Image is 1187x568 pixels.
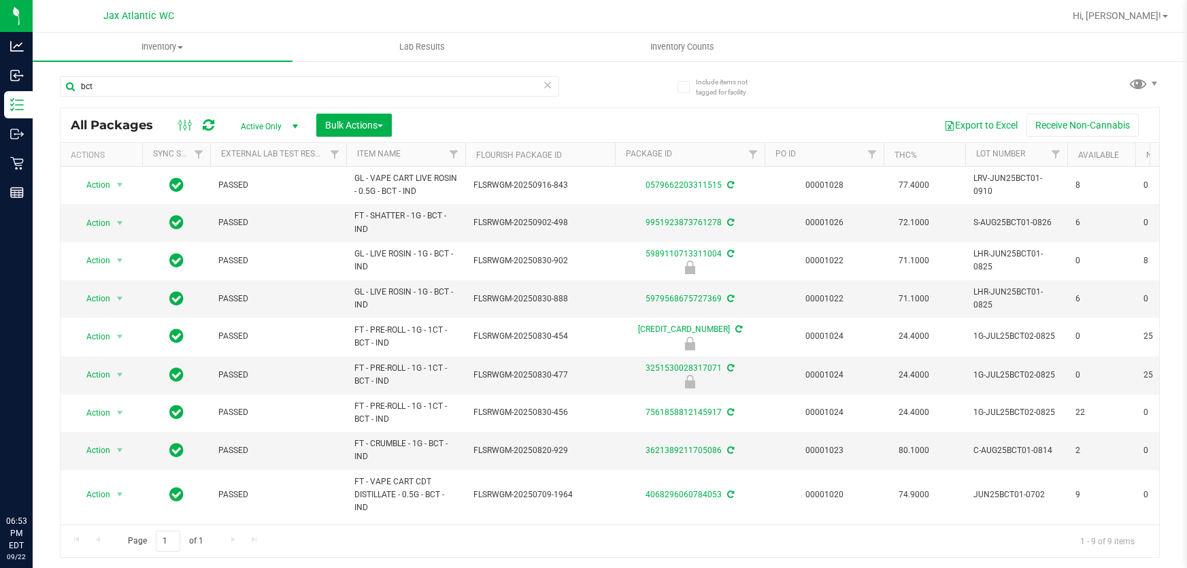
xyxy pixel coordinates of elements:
[1075,216,1127,229] span: 6
[973,286,1059,312] span: LHR-JUN25BCT01-0825
[613,261,767,274] div: Newly Received
[6,515,27,552] p: 06:53 PM EDT
[156,531,180,552] input: 1
[74,289,111,308] span: Action
[805,294,843,303] a: 00001022
[892,176,936,195] span: 77.4000
[74,251,111,270] span: Action
[169,289,184,308] span: In Sync
[354,172,457,198] span: GL - VAPE CART LIVE ROSIN - 0.5G - BCT - IND
[733,324,742,334] span: Sync from Compliance System
[1075,406,1127,419] span: 22
[861,143,884,166] a: Filter
[6,552,27,562] p: 09/22
[169,365,184,384] span: In Sync
[473,406,607,419] span: FLSRWGM-20250830-456
[112,289,129,308] span: select
[626,149,672,158] a: Package ID
[473,330,607,343] span: FLSRWGM-20250830-454
[112,365,129,384] span: select
[354,324,457,350] span: FT - PRE-ROLL - 1G - 1CT - BCT - IND
[892,213,936,233] span: 72.1000
[74,176,111,195] span: Action
[892,327,936,346] span: 24.4000
[218,369,338,382] span: PASSED
[1078,150,1119,160] a: Available
[112,327,129,346] span: select
[1075,293,1127,305] span: 6
[1073,10,1161,21] span: Hi, [PERSON_NAME]!
[74,327,111,346] span: Action
[1069,531,1146,551] span: 1 - 9 of 9 items
[1075,444,1127,457] span: 2
[218,179,338,192] span: PASSED
[473,444,607,457] span: FLSRWGM-20250820-929
[973,216,1059,229] span: S-AUG25BCT01-0826
[357,149,401,158] a: Item Name
[473,179,607,192] span: FLSRWGM-20250916-843
[354,248,457,273] span: GL - LIVE ROSIN - 1G - BCT - IND
[725,294,734,303] span: Sync from Compliance System
[218,293,338,305] span: PASSED
[218,254,338,267] span: PASSED
[169,441,184,460] span: In Sync
[892,289,936,309] span: 71.1000
[632,41,733,53] span: Inventory Counts
[725,490,734,499] span: Sync from Compliance System
[71,118,167,133] span: All Packages
[74,485,111,504] span: Action
[935,114,1026,137] button: Export to Excel
[218,406,338,419] span: PASSED
[10,127,24,141] inline-svg: Outbound
[1026,114,1139,137] button: Receive Non-Cannabis
[973,369,1059,382] span: 1G-JUL25BCT02-0825
[354,437,457,463] span: FT - CRUMBLE - 1G - BCT - IND
[316,114,392,137] button: Bulk Actions
[354,475,457,515] span: FT - VAPE CART CDT DISTILLATE - 0.5G - BCT - IND
[476,150,562,160] a: Flourish Package ID
[221,149,328,158] a: External Lab Test Result
[10,98,24,112] inline-svg: Inventory
[10,39,24,53] inline-svg: Analytics
[74,365,111,384] span: Action
[725,180,734,190] span: Sync from Compliance System
[103,10,174,22] span: Jax Atlantic WC
[354,210,457,235] span: FT - SHATTER - 1G - BCT - IND
[188,143,210,166] a: Filter
[354,400,457,426] span: FT - PRE-ROLL - 1G - 1CT - BCT - IND
[805,331,843,341] a: 00001024
[71,150,137,160] div: Actions
[775,149,796,158] a: PO ID
[805,370,843,380] a: 00001024
[895,150,917,160] a: THC%
[473,216,607,229] span: FLSRWGM-20250902-498
[638,324,730,334] a: [CREDIT_CARD_NUMBER]
[805,446,843,455] a: 00001023
[354,286,457,312] span: GL - LIVE ROSIN - 1G - BCT - IND
[14,459,54,500] iframe: Resource center
[805,490,843,499] a: 00001020
[381,41,463,53] span: Lab Results
[218,444,338,457] span: PASSED
[473,488,607,501] span: FLSRWGM-20250709-1964
[169,176,184,195] span: In Sync
[892,485,936,505] span: 74.9000
[805,256,843,265] a: 00001022
[973,488,1059,501] span: JUN25BCT01-0702
[169,213,184,232] span: In Sync
[218,488,338,501] span: PASSED
[112,485,129,504] span: select
[696,77,764,97] span: Include items not tagged for facility
[725,249,734,258] span: Sync from Compliance System
[543,76,552,94] span: Clear
[892,403,936,422] span: 24.4000
[1075,179,1127,192] span: 8
[324,143,346,166] a: Filter
[473,369,607,382] span: FLSRWGM-20250830-477
[613,375,767,388] div: Newly Received
[973,444,1059,457] span: C-AUG25BCT01-0814
[10,69,24,82] inline-svg: Inbound
[976,149,1025,158] a: Lot Number
[292,33,552,61] a: Lab Results
[1075,330,1127,343] span: 0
